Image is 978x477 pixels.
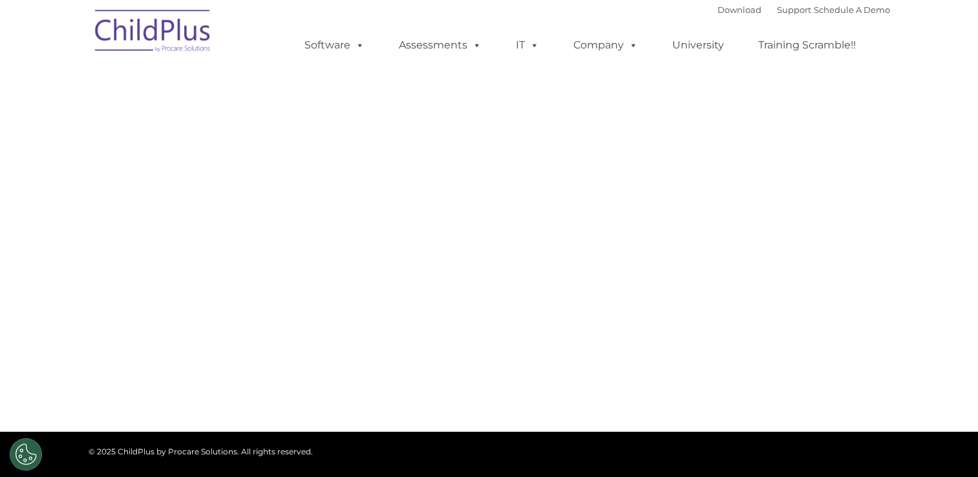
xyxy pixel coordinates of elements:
[89,447,313,456] span: © 2025 ChildPlus by Procare Solutions. All rights reserved.
[745,32,869,58] a: Training Scramble!!
[560,32,651,58] a: Company
[718,5,761,15] a: Download
[503,32,552,58] a: IT
[777,5,811,15] a: Support
[386,32,494,58] a: Assessments
[10,438,42,471] button: Cookies Settings
[718,5,890,15] font: |
[89,1,218,65] img: ChildPlus by Procare Solutions
[814,5,890,15] a: Schedule A Demo
[659,32,737,58] a: University
[292,32,377,58] a: Software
